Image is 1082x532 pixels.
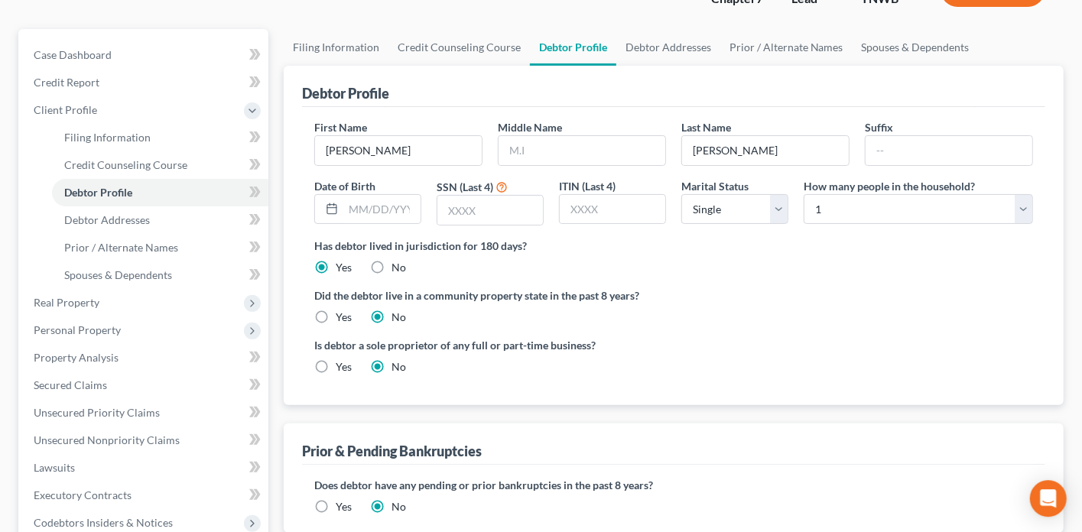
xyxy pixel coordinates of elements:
[64,131,151,144] span: Filing Information
[21,69,268,96] a: Credit Report
[34,378,107,391] span: Secured Claims
[64,268,172,281] span: Spouses & Dependents
[866,136,1032,165] input: --
[498,119,562,135] label: Middle Name
[52,234,268,261] a: Prior / Alternate Names
[34,48,112,61] span: Case Dashboard
[34,433,180,446] span: Unsecured Nonpriority Claims
[392,310,406,325] label: No
[34,76,99,89] span: Credit Report
[52,151,268,179] a: Credit Counseling Course
[64,186,132,199] span: Debtor Profile
[21,41,268,69] a: Case Dashboard
[336,499,352,514] label: Yes
[34,351,119,364] span: Property Analysis
[559,178,616,194] label: ITIN (Last 4)
[343,195,421,224] input: MM/DD/YYYY
[720,29,853,66] a: Prior / Alternate Names
[34,103,97,116] span: Client Profile
[314,337,666,353] label: Is debtor a sole proprietor of any full or part-time business?
[681,119,731,135] label: Last Name
[392,499,406,514] label: No
[21,344,268,371] a: Property Analysis
[314,238,1033,254] label: Has debtor lived in jurisdiction for 180 days?
[392,359,406,375] label: No
[336,260,352,275] label: Yes
[21,454,268,482] a: Lawsuits
[64,241,178,254] span: Prior / Alternate Names
[314,178,375,194] label: Date of Birth
[302,84,389,102] div: Debtor Profile
[437,196,543,225] input: XXXX
[34,406,160,419] span: Unsecured Priority Claims
[64,213,150,226] span: Debtor Addresses
[499,136,665,165] input: M.I
[64,158,187,171] span: Credit Counseling Course
[284,29,388,66] a: Filing Information
[52,261,268,289] a: Spouses & Dependents
[34,488,132,501] span: Executory Contracts
[34,516,173,529] span: Codebtors Insiders & Notices
[681,178,749,194] label: Marital Status
[865,119,893,135] label: Suffix
[336,310,352,325] label: Yes
[437,179,493,195] label: SSN (Last 4)
[21,482,268,509] a: Executory Contracts
[52,179,268,206] a: Debtor Profile
[21,427,268,454] a: Unsecured Nonpriority Claims
[616,29,720,66] a: Debtor Addresses
[21,399,268,427] a: Unsecured Priority Claims
[302,442,482,460] div: Prior & Pending Bankruptcies
[52,206,268,234] a: Debtor Addresses
[52,124,268,151] a: Filing Information
[560,195,665,224] input: XXXX
[388,29,530,66] a: Credit Counseling Course
[530,29,616,66] a: Debtor Profile
[34,461,75,474] span: Lawsuits
[392,260,406,275] label: No
[682,136,849,165] input: --
[1030,480,1067,517] div: Open Intercom Messenger
[336,359,352,375] label: Yes
[314,477,1033,493] label: Does debtor have any pending or prior bankruptcies in the past 8 years?
[34,296,99,309] span: Real Property
[315,136,482,165] input: --
[853,29,979,66] a: Spouses & Dependents
[34,323,121,336] span: Personal Property
[314,287,1033,303] label: Did the debtor live in a community property state in the past 8 years?
[314,119,367,135] label: First Name
[804,178,975,194] label: How many people in the household?
[21,371,268,399] a: Secured Claims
